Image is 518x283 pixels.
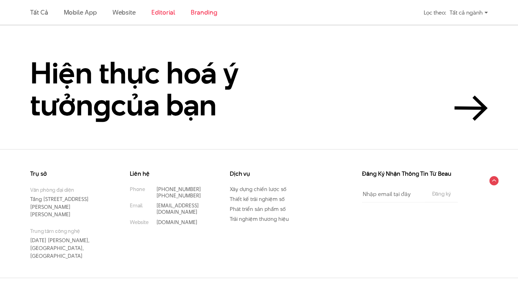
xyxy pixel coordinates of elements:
[191,8,217,17] a: Branding
[156,185,201,193] a: [PHONE_NUMBER]
[30,227,108,260] p: [DATE] [PERSON_NAME], [GEOGRAPHIC_DATA], [GEOGRAPHIC_DATA]
[450,6,488,19] div: Tất cả ngành
[130,202,142,209] small: Email
[30,227,108,235] small: Trung tâm công nghệ
[30,186,108,218] p: Tầng [STREET_ADDRESS][PERSON_NAME][PERSON_NAME]
[112,8,136,17] a: Website
[230,195,285,203] a: Thiết kế trải nghiệm số
[156,202,199,216] a: [EMAIL_ADDRESS][DOMAIN_NAME]
[30,57,488,121] a: Hiện thực hoá ý tưởngcủa bạn
[362,186,425,202] input: Nhập email tại đây
[63,8,96,17] a: Mobile app
[230,215,289,223] a: Trải nghiệm thương hiệu
[230,171,308,177] h3: Dịch vụ
[156,192,201,199] a: [PHONE_NUMBER]
[30,171,108,177] h3: Trụ sở
[151,8,175,17] a: Editorial
[156,218,197,226] a: [DOMAIN_NAME]
[130,186,145,192] small: Phone
[424,6,446,19] div: Lọc theo:
[130,171,208,177] h3: Liên hệ
[30,186,108,194] small: Văn phòng đại diện
[93,84,111,126] en: g
[30,57,278,121] h2: Hiện thực hoá ý tưởn của bạn
[430,191,453,197] input: Đăng ký
[230,205,286,213] a: Phát triển sản phẩm số
[230,185,286,193] a: Xây dựng chiến lược số
[30,8,48,17] a: Tất cả
[130,219,148,225] small: Website
[362,171,458,177] h3: Đăng Ký Nhận Thông Tin Từ Beau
